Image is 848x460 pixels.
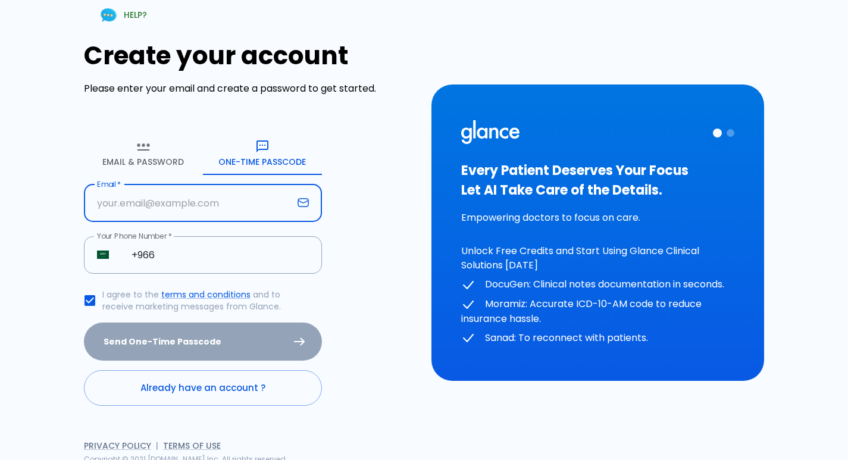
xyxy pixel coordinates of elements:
p: Unlock Free Credits and Start Using Glance Clinical Solutions [DATE] [461,244,735,273]
p: DocuGen: Clinical notes documentation in seconds. [461,277,735,292]
p: Empowering doctors to focus on care. [461,211,735,225]
a: terms and conditions [161,289,251,301]
h3: Every Patient Deserves Your Focus Let AI Take Care of the Details. [461,161,735,200]
img: Chat Support [98,5,119,26]
a: Already have an account ? [84,370,322,406]
a: Terms of Use [163,440,221,452]
p: Sanad: To reconnect with patients. [461,331,735,346]
button: One-Time Passcode [203,132,322,175]
h1: Create your account [84,41,417,70]
p: I agree to the and to receive marketing messages from Glance. [102,289,312,312]
button: Select country [92,244,114,265]
input: your.email@example.com [84,184,293,222]
a: Privacy Policy [84,440,151,452]
span: | [156,440,158,452]
img: unknown [97,251,109,259]
p: Moramiz: Accurate ICD-10-AM code to reduce insurance hassle. [461,297,735,326]
p: Please enter your email and create a password to get started. [84,82,417,96]
button: Email & Password [84,132,203,175]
